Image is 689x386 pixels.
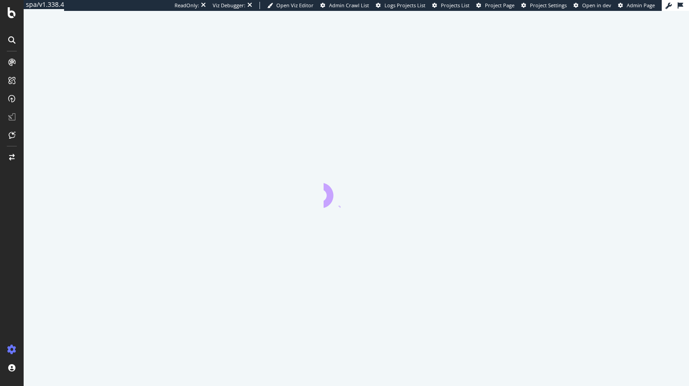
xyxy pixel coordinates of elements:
span: Admin Crawl List [329,2,369,9]
a: Open Viz Editor [267,2,314,9]
a: Project Page [476,2,514,9]
a: Project Settings [521,2,567,9]
a: Admin Crawl List [320,2,369,9]
span: Project Settings [530,2,567,9]
a: Logs Projects List [376,2,425,9]
a: Projects List [432,2,469,9]
div: Viz Debugger: [213,2,245,9]
a: Open in dev [574,2,611,9]
div: ReadOnly: [175,2,199,9]
span: Open Viz Editor [276,2,314,9]
a: Admin Page [618,2,655,9]
div: animation [324,175,389,208]
span: Admin Page [627,2,655,9]
span: Projects List [441,2,469,9]
span: Project Page [485,2,514,9]
span: Open in dev [582,2,611,9]
span: Logs Projects List [384,2,425,9]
